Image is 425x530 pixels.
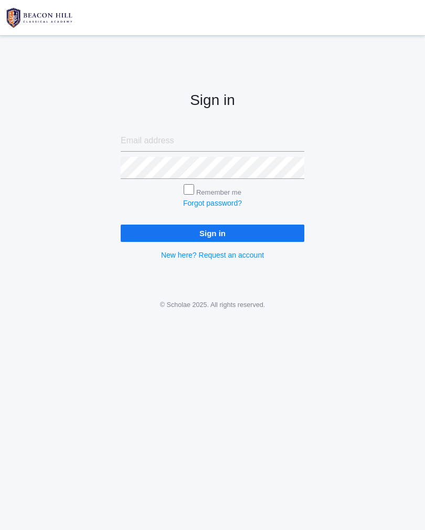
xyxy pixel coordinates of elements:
[161,251,264,259] a: New here? Request an account
[121,225,304,242] input: Sign in
[196,188,241,196] label: Remember me
[121,130,304,152] input: Email address
[121,92,304,109] h2: Sign in
[183,199,242,207] a: Forgot password?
